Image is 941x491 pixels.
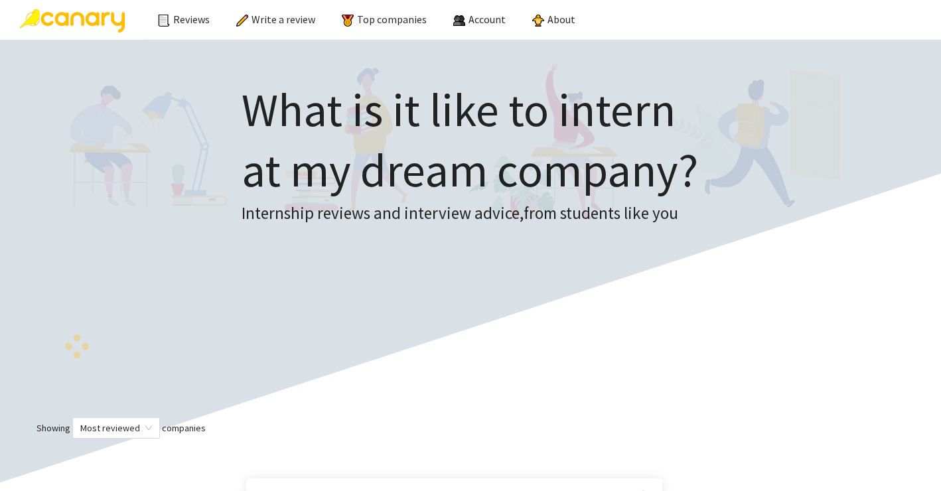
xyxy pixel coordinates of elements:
[20,9,125,33] img: Canary Logo
[242,141,698,199] span: at my dream company?
[242,80,698,200] h1: What is it like to intern
[80,418,152,438] span: Most reviewed
[242,200,698,227] h3: Internship reviews and interview advice, from students like you
[453,15,465,27] img: people.png
[236,13,315,26] a: Write a review
[532,13,575,26] a: About
[158,13,210,26] a: Reviews
[469,13,506,26] span: Account
[342,13,427,26] a: Top companies
[13,417,928,439] div: Showing companies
